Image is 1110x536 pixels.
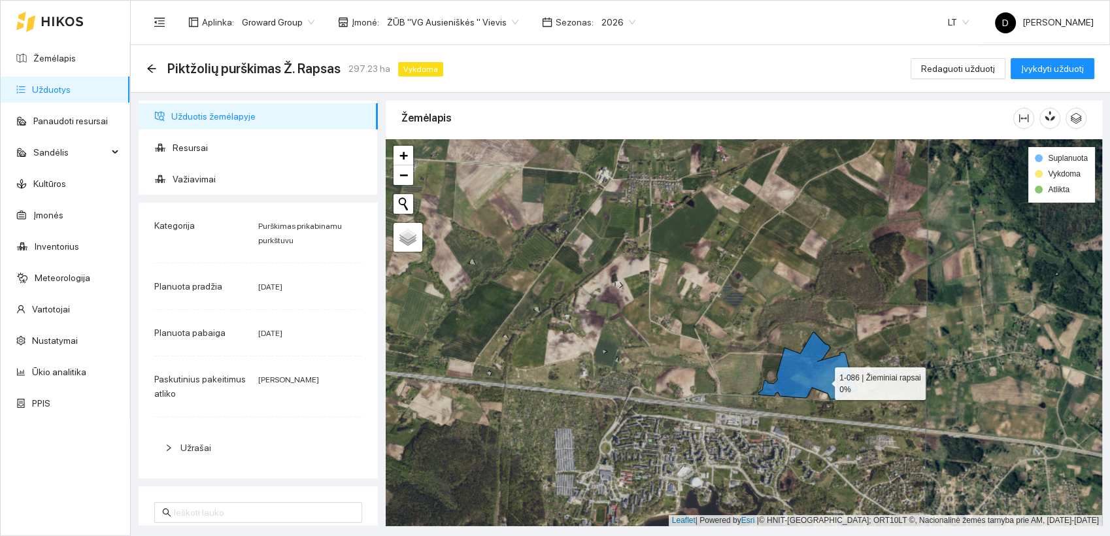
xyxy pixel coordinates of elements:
[1048,154,1088,163] span: Suplanuota
[154,374,246,399] span: Paskutinius pakeitimus atliko
[32,304,70,314] a: Vartotojai
[401,99,1013,137] div: Žemėlapis
[911,63,1005,74] a: Redaguoti užduotį
[398,62,443,76] span: Vykdoma
[154,327,226,338] span: Planuota pabaiga
[33,53,76,63] a: Žemėlapis
[174,505,354,520] input: Ieškoti lauko
[33,178,66,189] a: Kultūros
[146,63,157,74] span: arrow-left
[338,17,348,27] span: shop
[757,516,759,525] span: |
[258,329,282,338] span: [DATE]
[171,103,367,129] span: Užduotis žemėlapyje
[32,367,86,377] a: Ūkio analitika
[1048,185,1069,194] span: Atlikta
[154,16,165,28] span: menu-fold
[258,222,342,245] span: Purškimas prikabinamu purkštuvu
[154,281,222,292] span: Planuota pradžia
[1011,58,1094,79] button: Įvykdyti užduotį
[1013,108,1034,129] button: column-width
[399,167,408,183] span: −
[542,17,552,27] span: calendar
[165,444,173,452] span: right
[162,508,171,517] span: search
[911,58,1005,79] button: Redaguoti užduotį
[601,12,635,32] span: 2026
[154,433,362,463] div: Užrašai
[173,166,367,192] span: Važiavimai
[394,194,413,214] button: Initiate a new search
[33,210,63,220] a: Įmonės
[399,147,408,163] span: +
[387,12,518,32] span: ŽŪB "VG Ausieniškės " Vievis
[995,17,1094,27] span: [PERSON_NAME]
[669,515,1102,526] div: | Powered by © HNIT-[GEOGRAPHIC_DATA]; ORT10LT ©, Nacionalinė žemės tarnyba prie AM, [DATE]-[DATE]
[154,220,195,231] span: Kategorija
[1002,12,1009,33] span: D
[948,12,969,32] span: LT
[35,241,79,252] a: Inventorius
[146,9,173,35] button: menu-fold
[1048,169,1081,178] span: Vykdoma
[1014,113,1034,124] span: column-width
[394,223,422,252] a: Layers
[741,516,755,525] a: Esri
[242,12,314,32] span: Groward Group
[188,17,199,27] span: layout
[348,61,390,76] span: 297.23 ha
[167,58,341,79] span: Piktžolių purškimas Ž. Rapsas
[35,273,90,283] a: Meteorologija
[258,375,319,384] span: [PERSON_NAME]
[394,165,413,185] a: Zoom out
[672,516,696,525] a: Leaflet
[202,15,234,29] span: Aplinka :
[33,116,108,126] a: Panaudoti resursai
[173,135,367,161] span: Resursai
[32,84,71,95] a: Užduotys
[394,146,413,165] a: Zoom in
[32,398,50,409] a: PPIS
[921,61,995,76] span: Redaguoti užduotį
[180,443,211,453] span: Užrašai
[33,139,108,165] span: Sandėlis
[556,15,594,29] span: Sezonas :
[258,282,282,292] span: [DATE]
[1021,61,1084,76] span: Įvykdyti užduotį
[352,15,379,29] span: Įmonė :
[146,63,157,75] div: Atgal
[32,335,78,346] a: Nustatymai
